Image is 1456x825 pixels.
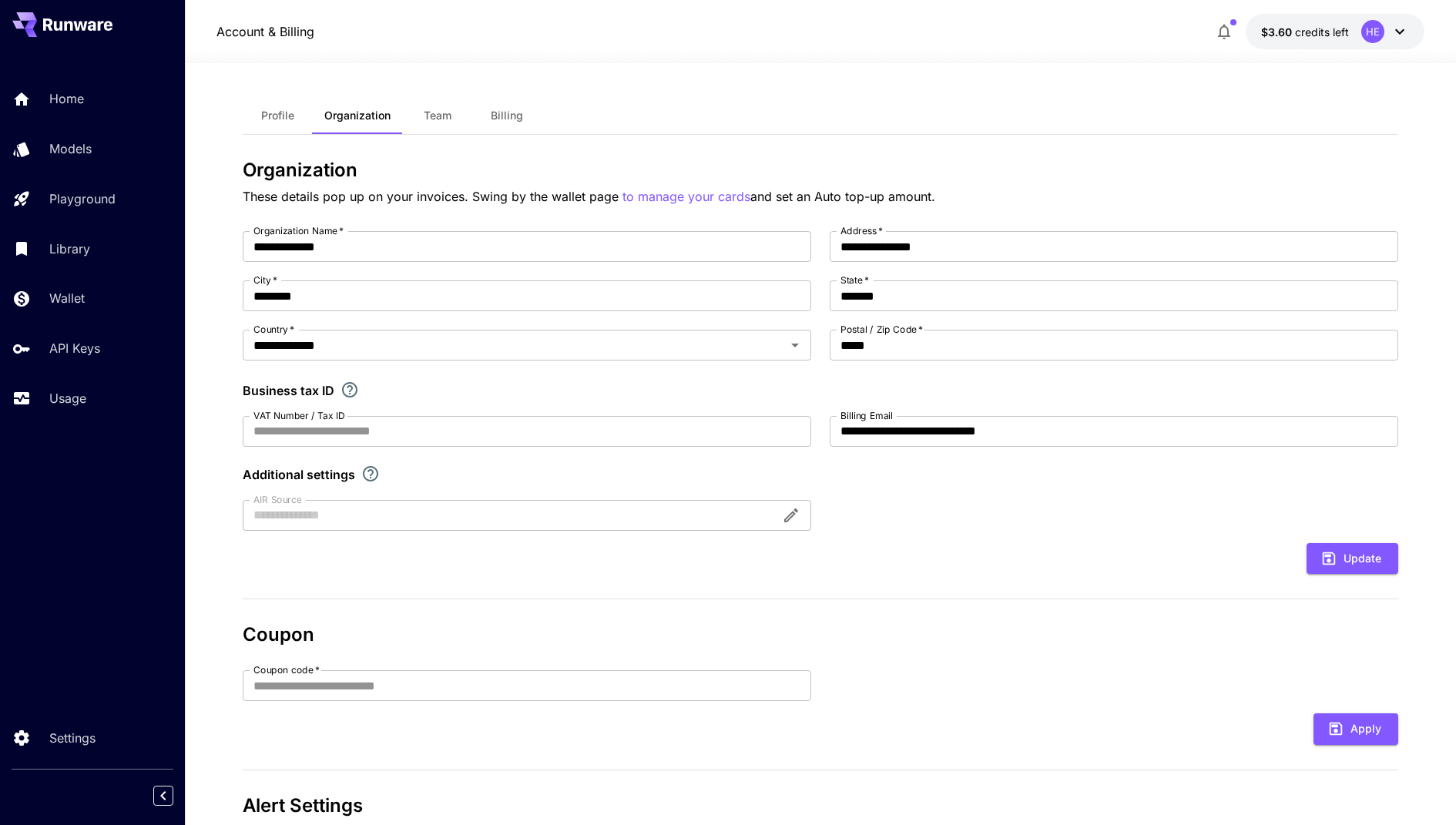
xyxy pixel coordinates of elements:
[424,109,451,122] span: Team
[750,189,935,204] span: and set an Auto top-up amount.
[153,786,173,806] button: Collapse sidebar
[243,381,334,400] p: Business tax ID
[840,409,893,422] label: Billing Email
[1261,24,1349,40] div: $3.6031
[253,224,344,237] label: Organization Name
[243,159,1398,181] h3: Organization
[216,22,314,41] nav: breadcrumb
[622,187,750,206] button: to manage your cards
[261,109,294,122] span: Profile
[243,465,355,484] p: Additional settings
[49,339,100,357] p: API Keys
[1379,751,1456,825] iframe: Chat Widget
[253,273,277,287] label: City
[49,189,116,208] p: Playground
[324,109,391,122] span: Organization
[49,240,90,258] p: Library
[216,22,314,41] a: Account & Billing
[1307,543,1398,575] button: Update
[1246,14,1424,49] button: $3.6031HE
[840,224,883,237] label: Address
[253,663,320,676] label: Coupon code
[1313,713,1398,745] button: Apply
[784,334,806,356] button: Open
[341,381,359,399] svg: If you are a business tax registrant, please enter your business tax ID here.
[243,624,1398,646] h3: Coupon
[49,289,85,307] p: Wallet
[49,729,96,747] p: Settings
[1361,20,1384,43] div: HE
[243,795,1398,817] h3: Alert Settings
[243,189,622,204] span: These details pop up on your invoices. Swing by the wallet page
[1261,25,1295,39] span: $3.60
[491,109,523,122] span: Billing
[1295,25,1349,39] span: credits left
[49,139,92,158] p: Models
[253,409,345,422] label: VAT Number / Tax ID
[840,323,923,336] label: Postal / Zip Code
[165,782,185,810] div: Collapse sidebar
[253,493,301,506] label: AIR Source
[49,89,84,108] p: Home
[361,464,380,483] svg: Explore additional customization settings
[840,273,869,287] label: State
[49,389,86,407] p: Usage
[253,323,294,336] label: Country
